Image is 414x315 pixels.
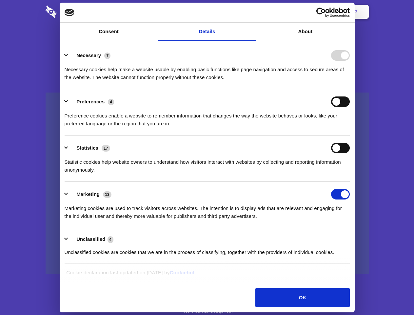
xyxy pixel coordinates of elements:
a: Consent [60,23,158,41]
button: Unclassified (4) [65,235,118,243]
a: Details [158,23,256,41]
button: Statistics (17) [65,143,114,153]
button: OK [255,288,349,307]
img: logo [65,9,74,16]
span: 17 [102,145,110,152]
div: Unclassified cookies are cookies that we are in the process of classifying, together with the pro... [65,243,350,256]
button: Marketing (13) [65,189,116,199]
iframe: Drift Widget Chat Controller [381,282,406,307]
h1: Eliminate Slack Data Loss. [46,30,369,53]
img: logo-wordmark-white-trans-d4663122ce5f474addd5e946df7df03e33cb6a1c49d2221995e7729f52c070b2.svg [46,6,102,18]
label: Necessary [76,52,101,58]
span: 4 [108,236,114,243]
button: Preferences (4) [65,96,118,107]
div: Necessary cookies help make a website usable by enabling basic functions like page navigation and... [65,61,350,81]
div: Cookie declaration last updated on [DATE] by [61,269,353,282]
button: Necessary (7) [65,50,115,61]
div: Statistic cookies help website owners to understand how visitors interact with websites by collec... [65,153,350,174]
h4: Auto-redaction of sensitive data, encrypted data sharing and self-destructing private chats. Shar... [46,60,369,81]
div: Marketing cookies are used to track visitors across websites. The intention is to display ads tha... [65,199,350,220]
label: Statistics [76,145,98,151]
span: 13 [103,191,111,198]
a: Contact [266,2,296,22]
label: Marketing [76,191,100,197]
a: Login [297,2,326,22]
label: Preferences [76,99,105,104]
a: Cookiebot [170,270,195,275]
div: Preference cookies enable a website to remember information that changes the way the website beha... [65,107,350,128]
a: Usercentrics Cookiebot - opens in a new window [292,8,350,17]
a: Pricing [192,2,221,22]
a: Wistia video thumbnail [46,93,369,275]
a: About [256,23,355,41]
span: 7 [104,52,110,59]
span: 4 [108,99,114,105]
